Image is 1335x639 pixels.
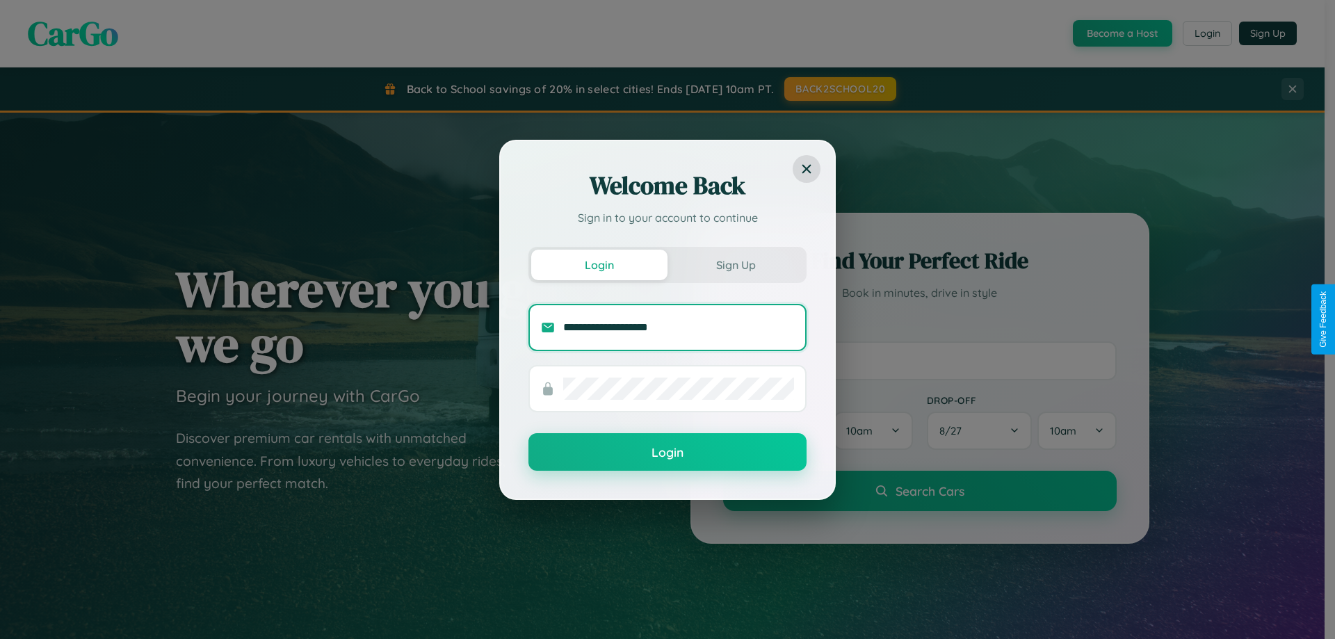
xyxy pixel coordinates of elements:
[528,209,807,226] p: Sign in to your account to continue
[667,250,804,280] button: Sign Up
[1318,291,1328,348] div: Give Feedback
[531,250,667,280] button: Login
[528,433,807,471] button: Login
[528,169,807,202] h2: Welcome Back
